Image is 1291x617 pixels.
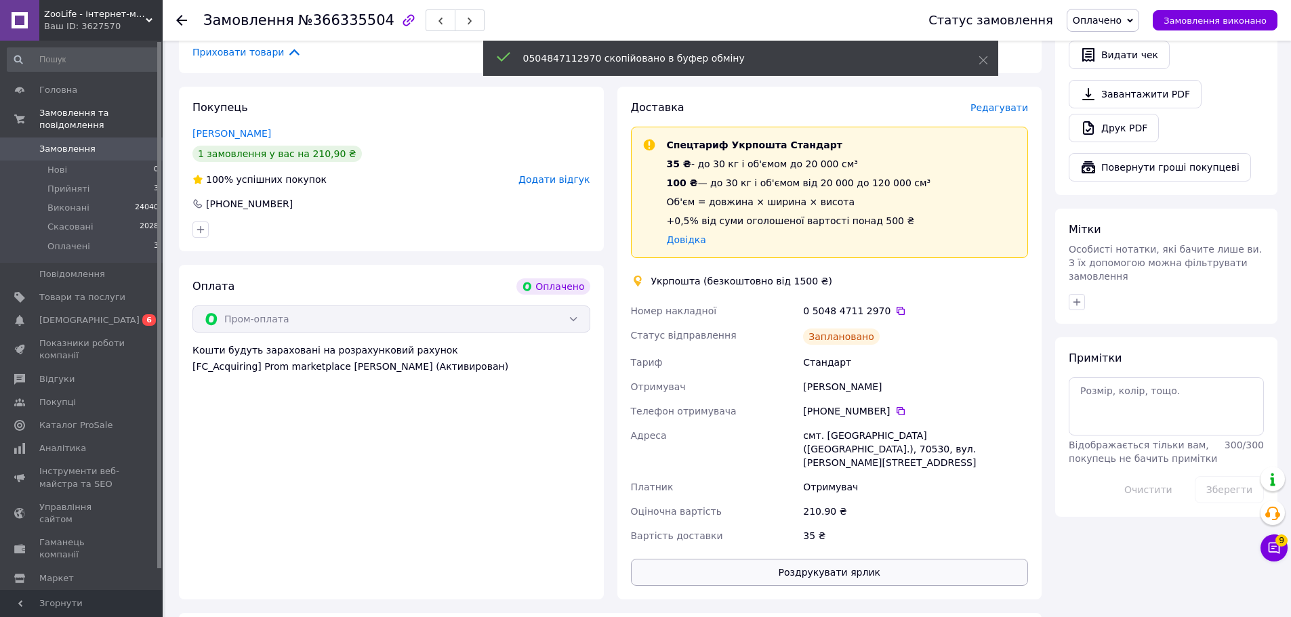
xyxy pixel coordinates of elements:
[1275,534,1288,547] span: 9
[1073,15,1122,26] span: Оплачено
[667,176,931,190] div: — до 30 кг і об'ємом від 20 000 до 120 000 см³
[631,381,686,392] span: Отримувач
[192,45,302,60] span: Приховати товари
[667,140,842,150] span: Спецтариф Укрпошта Стандарт
[667,177,698,188] span: 100 ₴
[803,328,880,345] div: Заплановано
[1261,534,1288,561] button: Чат з покупцем9
[648,274,836,288] div: Укрпошта (безкоштовно від 1500 ₴)
[39,501,125,526] span: Управління сайтом
[1069,80,1202,108] a: Завантажити PDF
[1069,223,1101,236] span: Мітки
[154,164,159,176] span: 0
[1069,440,1217,464] span: Відображається тільки вам, покупець не бачить примітки
[667,195,931,209] div: Об'єм = довжина × ширина × висота
[44,8,146,20] span: ZooLife - інтернет-магазин товарів для тварин
[47,202,89,214] span: Виконані
[39,337,125,362] span: Показники роботи компанії
[631,357,663,368] span: Тариф
[39,396,76,408] span: Покупці
[39,536,125,561] span: Гаманець компанії
[800,423,1031,475] div: смт. [GEOGRAPHIC_DATA] ([GEOGRAPHIC_DATA].), 70530, вул. [PERSON_NAME][STREET_ADDRESS]
[667,157,931,171] div: - до 30 кг і об'ємом до 20 000 см³
[523,51,945,65] div: 0504847112970 скопійовано в буфер обміну
[39,314,140,326] span: [DEMOGRAPHIC_DATA]
[39,268,105,280] span: Повідомлення
[192,146,362,162] div: 1 замовлення у вас на 210,90 ₴
[176,14,187,27] div: Повернутися назад
[44,20,163,33] div: Ваш ID: 3627570
[1164,16,1267,26] span: Замовлення виконано
[631,406,737,417] span: Телефон отримувача
[298,12,394,28] span: №366335504
[1069,41,1170,69] button: Видати чек
[7,47,160,72] input: Пошук
[47,164,67,176] span: Нові
[39,373,75,385] span: Відгуки
[1069,352,1122,364] span: Примітки
[631,101,684,114] span: Доставка
[39,572,74,584] span: Маркет
[803,404,1028,418] div: [PHONE_NUMBER]
[154,240,159,253] span: 3
[800,350,1031,375] div: Стандарт
[135,202,159,214] span: 24040
[667,158,691,169] span: 35 ₴
[192,128,271,139] a: [PERSON_NAME]
[800,375,1031,399] div: [PERSON_NAME]
[1069,244,1262,282] span: Особисті нотатки, які бачите лише ви. З їх допомогою можна фільтрувати замовлення
[800,475,1031,499] div: Отримувач
[800,524,1031,548] div: 35 ₴
[803,304,1028,318] div: 0 5048 4711 2970
[203,12,294,28] span: Замовлення
[631,482,674,492] span: Платник
[970,102,1028,113] span: Редагувати
[1069,114,1159,142] a: Друк PDF
[1153,10,1277,30] button: Замовлення виконано
[205,197,294,211] div: [PHONE_NUMBER]
[192,280,234,293] span: Оплата
[192,101,248,114] span: Покупець
[631,530,723,541] span: Вартість доставки
[39,84,77,96] span: Головна
[154,183,159,195] span: 3
[928,14,1053,27] div: Статус замовлення
[800,499,1031,524] div: 210.90 ₴
[667,214,931,228] div: +0,5% від суми оголошеної вартості понад 500 ₴
[192,173,327,186] div: успішних покупок
[631,559,1029,586] button: Роздрукувати ярлик
[39,442,86,454] span: Аналітика
[518,174,590,185] span: Додати відгук
[47,240,90,253] span: Оплачені
[39,465,125,490] span: Інструменти веб-майстра та SEO
[192,343,590,373] div: Кошти будуть зараховані на розрахунковий рахунок
[47,183,89,195] span: Прийняті
[631,305,717,316] span: Номер накладної
[192,360,590,373] div: [FC_Acquiring] Prom marketplace [PERSON_NAME] (Активирован)
[631,506,722,517] span: Оціночна вартість
[140,221,159,233] span: 2028
[39,291,125,303] span: Товари та послуги
[39,107,163,131] span: Замовлення та повідомлення
[39,419,112,431] span: Каталог ProSale
[631,330,737,341] span: Статус відправлення
[516,278,590,295] div: Оплачено
[142,314,156,326] span: 6
[667,234,706,245] a: Довідка
[47,221,94,233] span: Скасовані
[1225,440,1264,450] span: 300 / 300
[1069,153,1251,182] button: Повернути гроші покупцеві
[631,430,667,441] span: Адреса
[206,174,233,185] span: 100%
[39,143,96,155] span: Замовлення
